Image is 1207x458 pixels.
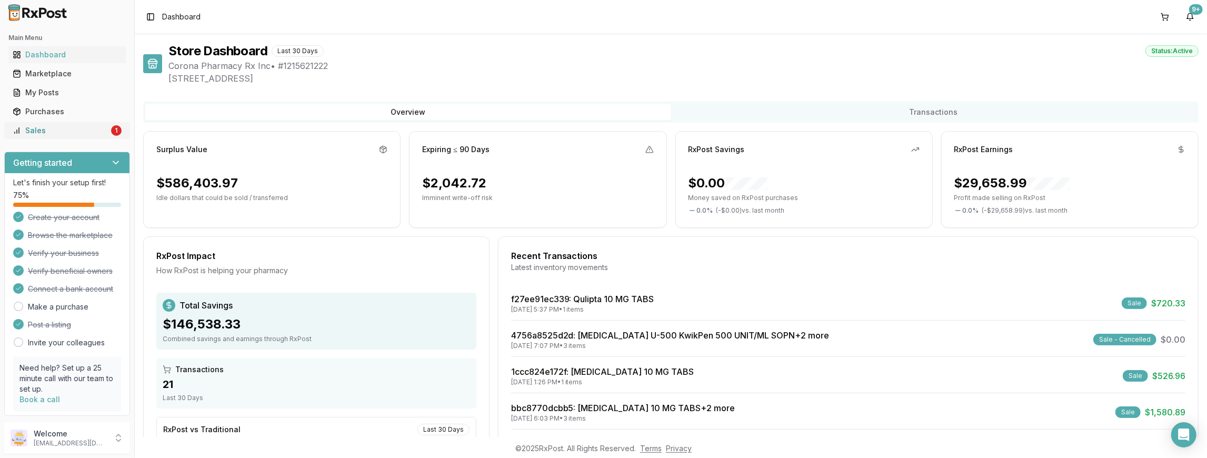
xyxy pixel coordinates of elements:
div: Dashboard [13,49,122,60]
div: Sales [13,125,109,136]
button: Overview [145,104,671,121]
span: 75 % [13,190,29,201]
span: Post a listing [28,320,71,330]
span: Create your account [28,212,99,223]
nav: breadcrumb [162,12,201,22]
div: Last 30 Days [417,424,470,435]
div: Latest inventory movements [511,262,1185,273]
div: Expiring ≤ 90 Days [422,144,490,155]
span: $0.00 [1161,333,1185,346]
div: $586,403.97 [156,175,238,192]
div: Marketplace [13,68,122,79]
button: Support [4,416,130,435]
button: Dashboard [4,46,130,63]
h3: Getting started [13,156,72,169]
button: Marketplace [4,65,130,82]
div: $2,042.72 [422,175,486,192]
span: Dashboard [162,12,201,22]
div: RxPost Earnings [954,144,1013,155]
div: [DATE] 1:26 PM • 1 items [511,378,694,386]
div: Open Intercom Messenger [1171,422,1196,447]
a: Dashboard [8,45,126,64]
a: Sales1 [8,121,126,140]
div: Recent Transactions [511,250,1185,262]
div: My Posts [13,87,122,98]
p: Need help? Set up a 25 minute call with our team to set up. [19,363,115,394]
span: ( - $0.00 ) vs. last month [716,206,785,215]
div: Sale [1123,370,1148,382]
div: RxPost Savings [689,144,745,155]
div: [DATE] 6:03 PM • 3 items [511,414,735,423]
div: [DATE] 7:07 PM • 3 items [511,342,830,350]
a: f27ee91ec339: Qulipta 10 MG TABS [511,294,654,304]
span: $526.96 [1152,370,1185,382]
span: Transactions [175,364,224,375]
span: Verify beneficial owners [28,266,113,276]
a: bbc8770dcbb5: [MEDICAL_DATA] 10 MG TABS+2 more [511,403,735,413]
a: Marketplace [8,64,126,83]
p: Profit made selling on RxPost [954,194,1185,202]
h1: Store Dashboard [168,43,267,59]
a: 4756a8525d2d: [MEDICAL_DATA] U-500 KwikPen 500 UNIT/ML SOPN+2 more [511,330,830,341]
p: Welcome [34,429,107,439]
p: Money saved on RxPost purchases [689,194,920,202]
div: How RxPost is helping your pharmacy [156,265,476,276]
p: Let's finish your setup first! [13,177,121,188]
span: $1,580.89 [1145,406,1185,419]
div: 9+ [1189,4,1203,15]
div: Sale [1115,406,1141,418]
span: $720.33 [1151,297,1185,310]
span: ( - $29,658.99 ) vs. last month [982,206,1068,215]
div: RxPost Impact [156,250,476,262]
span: Corona Pharmacy Rx Inc • # 1215621222 [168,59,1199,72]
div: 1 [111,125,122,136]
p: Imminent write-off risk [422,194,653,202]
span: 0.0 % [697,206,713,215]
a: 1ccc824e172f: [MEDICAL_DATA] 10 MG TABS [511,366,694,377]
button: Transactions [671,104,1197,121]
div: RxPost vs Traditional [163,424,241,435]
div: Sale [1122,297,1147,309]
div: 21 [163,377,470,392]
p: [EMAIL_ADDRESS][DOMAIN_NAME] [34,439,107,447]
h2: Main Menu [8,34,126,42]
div: [DATE] 5:37 PM • 1 items [511,305,654,314]
span: Browse the marketplace [28,230,113,241]
a: Purchases [8,102,126,121]
div: Last 30 Days [163,394,470,402]
a: My Posts [8,83,126,102]
a: Invite your colleagues [28,337,105,348]
div: Surplus Value [156,144,207,155]
a: Book a call [19,395,60,404]
button: 9+ [1182,8,1199,25]
div: $0.00 [689,175,767,192]
button: My Posts [4,84,130,101]
span: 0.0 % [963,206,979,215]
div: Last 30 Days [272,45,324,57]
div: Combined savings and earnings through RxPost [163,335,470,343]
span: [STREET_ADDRESS] [168,72,1199,85]
img: User avatar [11,430,27,446]
a: Terms [640,444,662,453]
img: RxPost Logo [4,4,72,21]
span: Connect a bank account [28,284,113,294]
button: Purchases [4,103,130,120]
button: Sales1 [4,122,130,139]
span: Verify your business [28,248,99,258]
a: Make a purchase [28,302,88,312]
p: Idle dollars that could be sold / transferred [156,194,387,202]
div: $29,658.99 [954,175,1070,192]
div: Purchases [13,106,122,117]
div: Sale - Cancelled [1093,334,1156,345]
div: $146,538.33 [163,316,470,333]
a: Privacy [666,444,692,453]
span: Total Savings [179,299,233,312]
div: Status: Active [1145,45,1199,57]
